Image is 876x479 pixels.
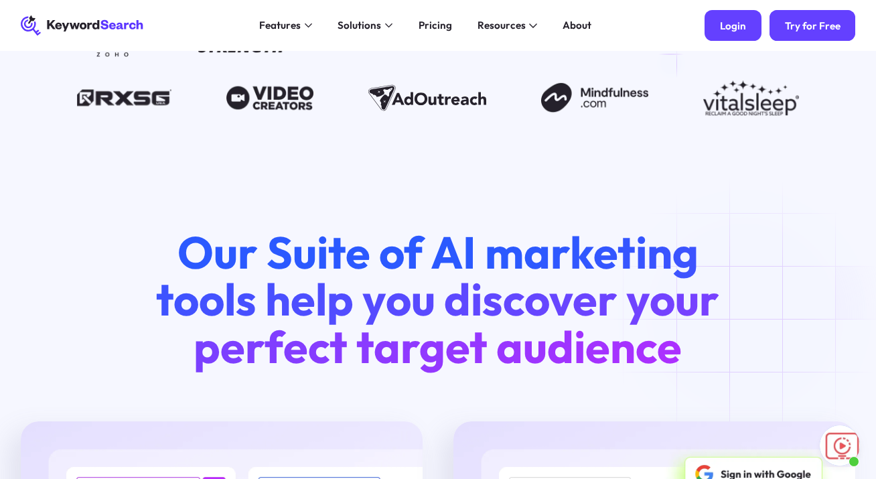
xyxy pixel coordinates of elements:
img: Vitalsleep [703,80,799,115]
a: Open chat [820,425,860,466]
img: Mindfulness.com [541,80,648,115]
img: Ad Outreach [368,80,486,115]
a: About [555,15,599,36]
a: Login [705,10,761,41]
div: Solutions [338,18,381,33]
a: Try for Free [770,10,856,41]
div: About [563,18,591,33]
div: Pricing [419,18,452,33]
a: Pricing [411,15,459,36]
div: Login [720,19,746,32]
span: Our Suite of AI marketing tools help you discover your perfect target audience [156,224,719,375]
img: Video Creators [226,80,313,115]
div: Try for Free [785,19,841,32]
img: RXSG [77,80,171,115]
div: Resources [478,18,526,33]
div: Features [259,18,301,33]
